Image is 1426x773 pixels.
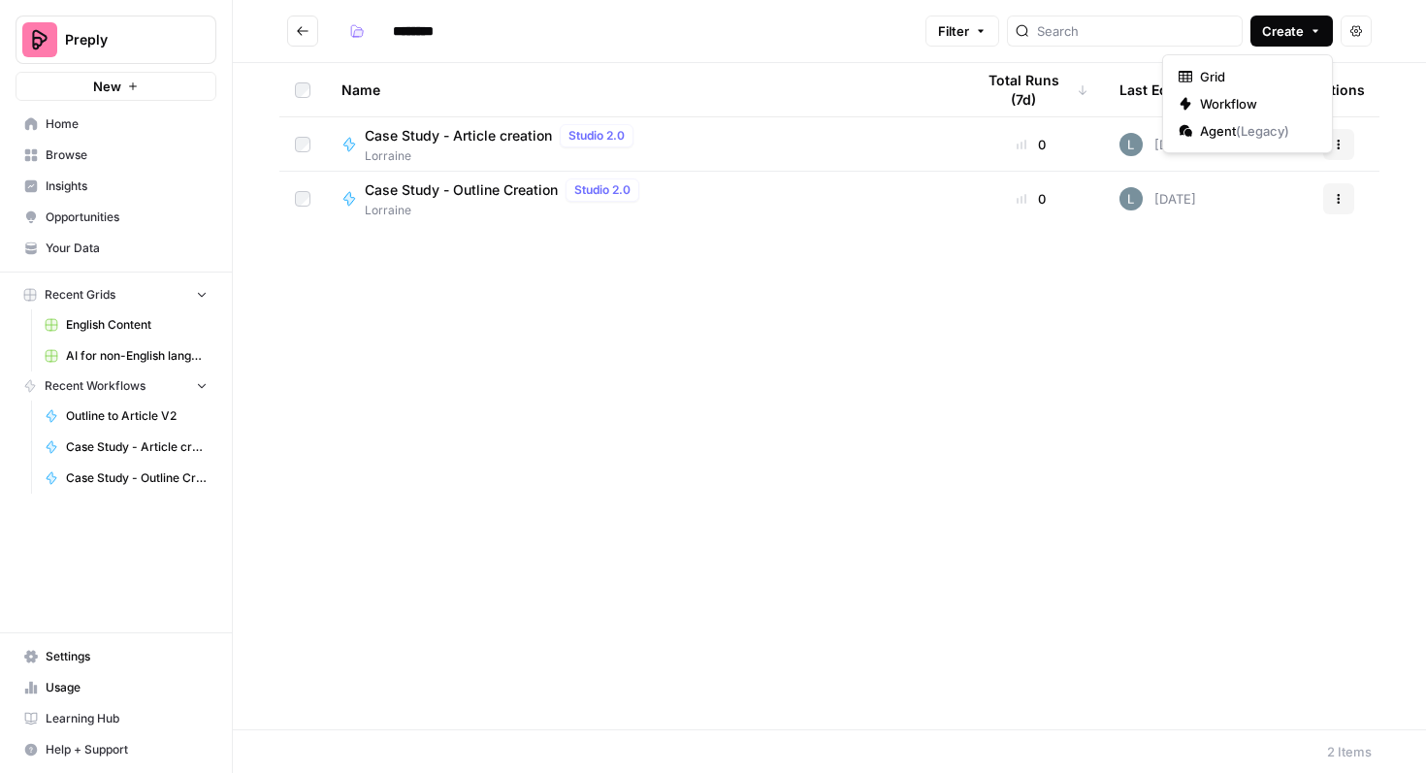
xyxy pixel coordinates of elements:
div: 0 [974,135,1088,154]
span: Your Data [46,240,208,257]
span: Case Study - Article creation [66,438,208,456]
span: Grid [1200,67,1309,86]
span: AI for non-English languages [66,347,208,365]
span: Case Study - Outline Creation [66,469,208,487]
a: Case Study - Article creation [36,432,216,463]
span: Case Study - Article creation [365,126,552,145]
button: Recent Grids [16,280,216,309]
a: AI for non-English languages [36,340,216,371]
button: New [16,72,216,101]
span: English Content [66,316,208,334]
a: Settings [16,641,216,672]
img: lv9aeu8m5xbjlu53qhb6bdsmtbjy [1119,187,1143,210]
span: Settings [46,648,208,665]
a: Your Data [16,233,216,264]
button: Create [1250,16,1333,47]
a: Case Study - Article creationStudio 2.0Lorraine [341,124,943,165]
div: Total Runs (7d) [974,63,1088,116]
span: Workflow [1200,94,1309,113]
span: Create [1262,21,1304,41]
span: Help + Support [46,741,208,758]
a: Usage [16,672,216,703]
a: Browse [16,140,216,171]
button: Filter [925,16,999,47]
span: Case Study - Outline Creation [365,180,558,200]
a: Case Study - Outline CreationStudio 2.0Lorraine [341,178,943,219]
a: Opportunities [16,202,216,233]
span: ( Legacy ) [1236,123,1289,139]
div: [DATE] [1119,187,1196,210]
a: Outline to Article V2 [36,401,216,432]
span: Studio 2.0 [574,181,631,199]
div: [DATE] [1119,133,1196,156]
span: Studio 2.0 [568,127,625,145]
div: Name [341,63,943,116]
button: Recent Workflows [16,371,216,401]
button: Go back [287,16,318,47]
a: English Content [36,309,216,340]
span: Recent Grids [45,286,115,304]
span: Filter [938,21,969,41]
div: Last Edited [1119,63,1193,116]
span: Learning Hub [46,710,208,727]
span: Browse [46,146,208,164]
span: Recent Workflows [45,377,146,395]
input: Search [1037,21,1234,41]
button: Help + Support [16,734,216,765]
div: Create [1162,54,1333,153]
img: lv9aeu8m5xbjlu53qhb6bdsmtbjy [1119,133,1143,156]
div: 2 Items [1327,742,1372,761]
span: Agent [1200,121,1309,141]
span: Lorraine [365,202,647,219]
a: Home [16,109,216,140]
button: Workspace: Preply [16,16,216,64]
span: Home [46,115,208,133]
span: Opportunities [46,209,208,226]
a: Insights [16,171,216,202]
span: Outline to Article V2 [66,407,208,425]
a: Case Study - Outline Creation [36,463,216,494]
a: Learning Hub [16,703,216,734]
div: Actions [1313,63,1365,116]
span: Lorraine [365,147,641,165]
span: New [93,77,121,96]
span: Preply [65,30,182,49]
span: Usage [46,679,208,696]
span: Insights [46,177,208,195]
img: Preply Logo [22,22,57,57]
div: 0 [974,189,1088,209]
